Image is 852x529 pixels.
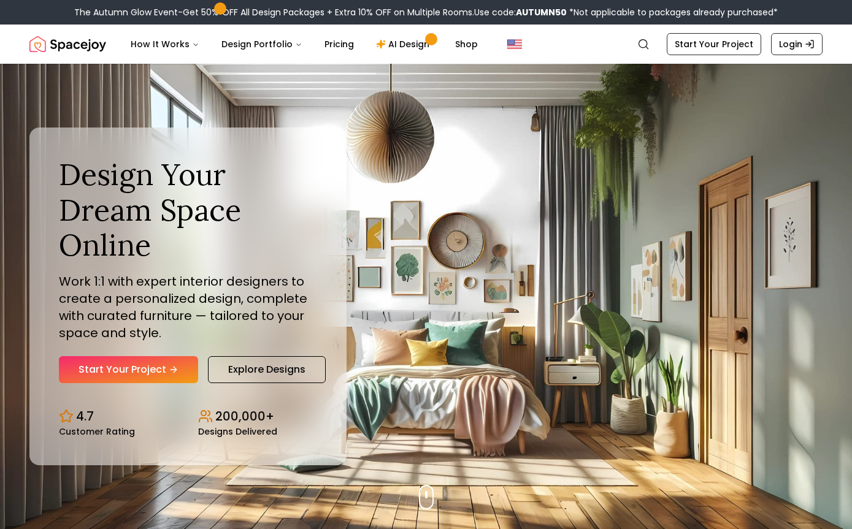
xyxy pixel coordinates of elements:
small: Customer Rating [59,427,135,436]
small: Designs Delivered [198,427,277,436]
a: Pricing [315,32,364,56]
a: AI Design [366,32,443,56]
nav: Global [29,25,823,64]
a: Start Your Project [59,356,198,383]
p: 4.7 [76,408,94,425]
p: Work 1:1 with expert interior designers to create a personalized design, complete with curated fu... [59,273,317,341]
b: AUTUMN50 [516,6,567,18]
a: Spacejoy [29,32,106,56]
div: Design stats [59,398,317,436]
p: 200,000+ [215,408,274,425]
a: Explore Designs [208,356,326,383]
img: Spacejoy Logo [29,32,106,56]
nav: Main [121,32,488,56]
a: Start Your Project [667,33,761,55]
img: United States [507,37,522,51]
a: Shop [445,32,488,56]
a: Login [771,33,823,55]
h1: Design Your Dream Space Online [59,157,317,263]
button: How It Works [121,32,209,56]
span: Use code: [474,6,567,18]
div: The Autumn Glow Event-Get 50% OFF All Design Packages + Extra 10% OFF on Multiple Rooms. [74,6,778,18]
button: Design Portfolio [212,32,312,56]
span: *Not applicable to packages already purchased* [567,6,778,18]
